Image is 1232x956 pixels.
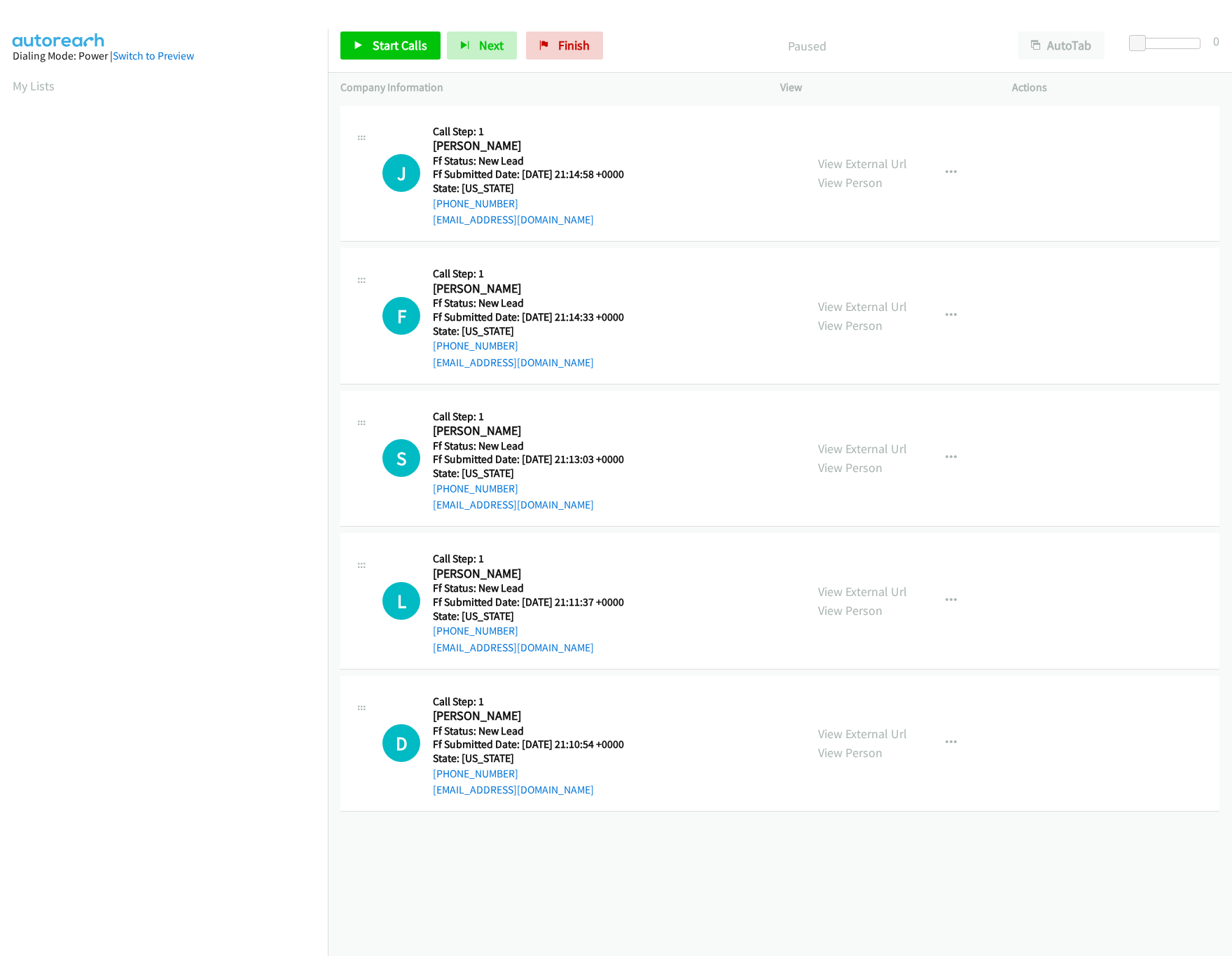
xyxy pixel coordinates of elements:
p: Company Information [340,79,755,96]
h5: Ff Status: New Lead [433,724,642,738]
a: [PHONE_NUMBER] [433,339,518,352]
a: View External Url [818,583,907,600]
h5: Call Step: 1 [433,552,642,566]
div: The call is yet to be attempted [382,154,420,192]
h5: State: [US_STATE] [433,466,642,480]
a: Start Calls [340,32,441,60]
h5: Call Step: 1 [433,410,642,424]
button: AutoTab [1018,32,1105,60]
a: View External Url [818,726,907,742]
iframe: Dialpad [13,108,328,773]
h2: [PERSON_NAME] [433,138,642,154]
h5: Ff Status: New Lead [433,439,642,453]
a: [EMAIL_ADDRESS][DOMAIN_NAME] [433,356,594,369]
h2: [PERSON_NAME] [433,566,642,582]
a: View Person [818,317,883,333]
a: [PHONE_NUMBER] [433,767,518,780]
p: Paused [622,36,992,55]
div: The call is yet to be attempted [382,724,420,762]
h5: Ff Submitted Date: [DATE] 21:10:54 +0000 [433,737,642,751]
a: [EMAIL_ADDRESS][DOMAIN_NAME] [433,641,594,654]
div: 0 [1213,32,1219,50]
h5: Ff Status: New Lead [433,296,642,310]
h5: State: [US_STATE] [433,751,642,766]
a: Switch to Preview [113,49,194,62]
h1: L [382,582,420,620]
a: Finish [526,32,603,60]
h5: Ff Submitted Date: [DATE] 21:14:33 +0000 [433,310,642,324]
div: Delay between calls (in seconds) [1136,38,1200,49]
h5: State: [US_STATE] [433,181,642,195]
a: [PHONE_NUMBER] [433,482,518,495]
a: [EMAIL_ADDRESS][DOMAIN_NAME] [433,213,594,226]
h5: Ff Submitted Date: [DATE] 21:14:58 +0000 [433,167,642,181]
h2: [PERSON_NAME] [433,708,642,724]
a: View External Url [818,441,907,457]
a: [PHONE_NUMBER] [433,624,518,637]
a: View Person [818,744,883,761]
h2: [PERSON_NAME] [433,281,642,297]
div: The call is yet to be attempted [382,439,420,477]
h2: [PERSON_NAME] [433,423,642,439]
h5: Call Step: 1 [433,267,642,281]
h5: Ff Submitted Date: [DATE] 21:13:03 +0000 [433,452,642,466]
a: View Person [818,459,883,476]
h1: F [382,297,420,335]
div: The call is yet to be attempted [382,582,420,620]
h5: State: [US_STATE] [433,609,642,623]
div: Dialing Mode: Power | [13,48,315,64]
a: View Person [818,174,883,190]
div: The call is yet to be attempted [382,297,420,335]
a: My Lists [13,78,55,94]
h5: Ff Status: New Lead [433,154,642,168]
span: Next [479,37,504,53]
h5: State: [US_STATE] [433,324,642,338]
h1: S [382,439,420,477]
button: Next [447,32,517,60]
p: Actions [1012,79,1219,96]
span: Start Calls [373,37,427,53]
a: [EMAIL_ADDRESS][DOMAIN_NAME] [433,783,594,796]
a: View Person [818,602,883,618]
a: View External Url [818,155,907,172]
a: View External Url [818,298,907,314]
h5: Call Step: 1 [433,125,642,139]
a: [PHONE_NUMBER] [433,197,518,210]
h1: J [382,154,420,192]
h1: D [382,724,420,762]
h5: Call Step: 1 [433,695,642,709]
span: Finish [558,37,590,53]
h5: Ff Submitted Date: [DATE] 21:11:37 +0000 [433,595,642,609]
h5: Ff Status: New Lead [433,581,642,595]
a: [EMAIL_ADDRESS][DOMAIN_NAME] [433,498,594,511]
p: View [780,79,988,96]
